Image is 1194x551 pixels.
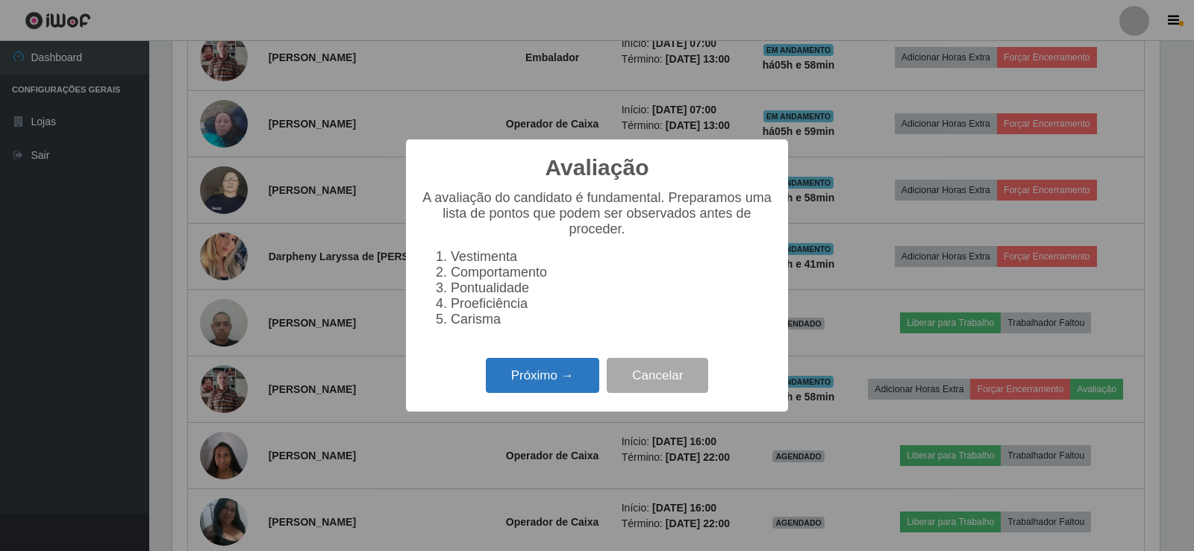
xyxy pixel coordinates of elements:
li: Carisma [451,312,773,327]
li: Vestimenta [451,249,773,265]
li: Comportamento [451,265,773,280]
li: Proeficiência [451,296,773,312]
p: A avaliação do candidato é fundamental. Preparamos uma lista de pontos que podem ser observados a... [421,190,773,237]
button: Cancelar [607,358,708,393]
button: Próximo → [486,358,599,393]
h2: Avaliação [546,154,649,181]
li: Pontualidade [451,280,773,296]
